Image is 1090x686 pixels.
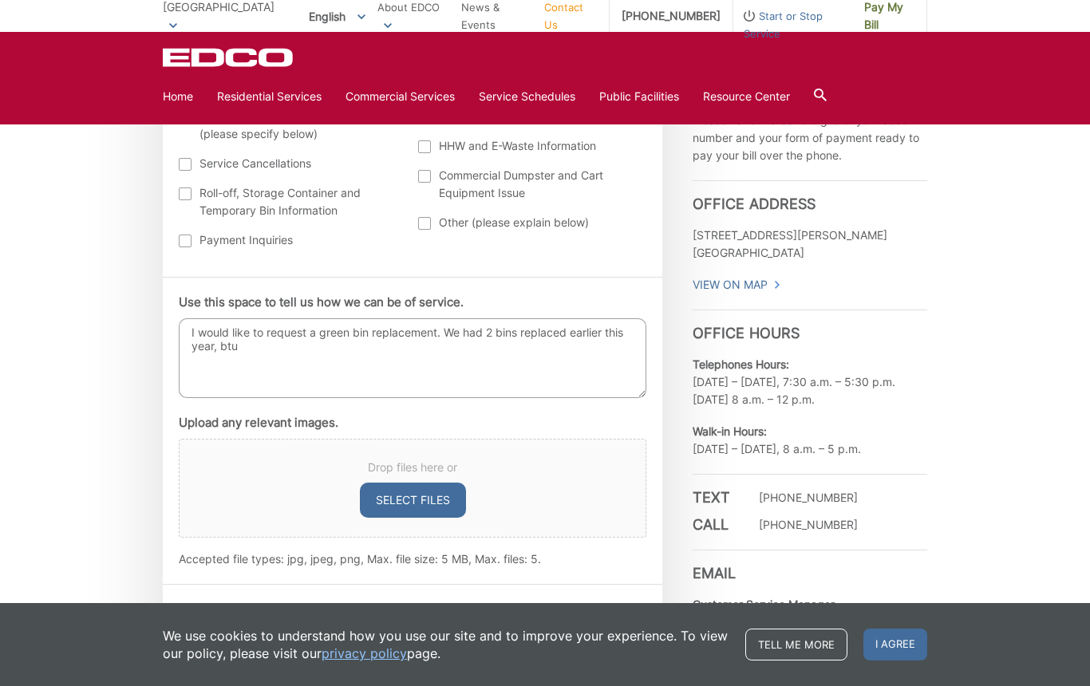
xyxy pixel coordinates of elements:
[703,88,790,105] a: Resource Center
[693,180,927,213] h3: Office Address
[693,276,781,294] a: View On Map
[693,309,927,342] h3: Office Hours
[179,231,403,249] label: Payment Inquiries
[179,295,464,309] label: Use this space to tell us how we can be of service.
[360,483,466,518] button: select files, upload any relevant images.
[759,489,858,507] p: [PHONE_NUMBER]
[163,627,729,662] p: We use cookies to understand how you use our site and to improve your experience. To view our pol...
[693,357,789,371] b: Telephones Hours:
[179,602,389,617] label: How did you hear about our website?
[759,516,858,534] p: [PHONE_NUMBER]
[199,459,626,476] span: Drop files here or
[179,155,403,172] label: Service Cancellations
[693,424,767,438] b: Walk-in Hours:
[418,167,642,202] label: Commercial Dumpster and Cart Equipment Issue
[418,137,642,155] label: HHW and E-Waste Information
[693,550,927,582] h3: Email
[693,423,927,458] p: [DATE] – [DATE], 8 a.m. – 5 p.m.
[163,88,193,105] a: Home
[297,3,377,30] span: English
[217,88,322,105] a: Residential Services
[599,88,679,105] a: Public Facilities
[745,629,847,660] a: Tell me more
[179,552,541,566] span: Accepted file types: jpg, jpeg, png, Max. file size: 5 MB, Max. files: 5.
[163,48,295,67] a: EDCD logo. Return to the homepage.
[479,88,575,105] a: Service Schedules
[693,356,927,408] p: [DATE] – [DATE], 7:30 a.m. – 5:30 p.m. [DATE] 8 a.m. – 12 p.m.
[693,489,740,507] h3: Text
[863,629,927,660] span: I agree
[693,597,835,611] strong: Customer Service Manager
[179,108,403,143] label: Extra Waste and/or Recycling Pick-ups (please specify below)
[179,416,338,430] label: Upload any relevant images.
[179,184,403,219] label: Roll-off, Storage Container and Temporary Bin Information
[346,88,455,105] a: Commercial Services
[418,214,642,231] label: Other (please explain below)
[693,227,927,262] p: [STREET_ADDRESS][PERSON_NAME] [GEOGRAPHIC_DATA]
[693,516,740,534] h3: Call
[693,112,927,164] p: Please have the last 6 digits of your account number and your form of payment ready to pay your b...
[322,645,407,662] a: privacy policy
